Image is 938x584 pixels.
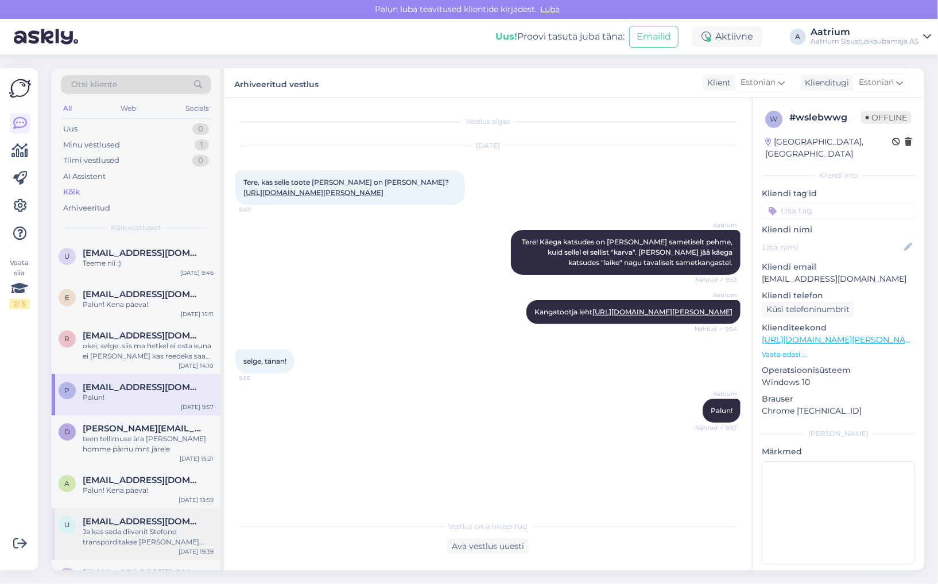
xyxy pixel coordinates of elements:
span: elinsdosnazarov23@gmail.com [83,289,202,299]
p: Operatsioonisüsteem [762,364,915,376]
div: Teeme nii :) [83,258,214,268]
div: Palun! Kena päeva! [83,299,214,310]
span: Tere! Käega katsudes on [PERSON_NAME] sametiselt pehme, kuid sellel ei sellist "karva". [PERSON_N... [522,238,734,267]
span: Estonian [741,76,776,89]
p: Kliendi nimi [762,224,915,236]
input: Lisa nimi [762,241,902,254]
div: [DATE] 9:46 [180,268,214,277]
p: Märkmed [762,446,915,458]
div: Palun! [83,392,214,403]
div: [DATE] 19:39 [179,547,214,556]
span: Estonian [859,76,894,89]
div: Ja kas seda diivanit Stefono transporditakse [PERSON_NAME] võtmata tervelt? [83,527,214,547]
span: r [65,334,70,343]
div: [DATE] 13:59 [179,496,214,504]
a: [URL][DOMAIN_NAME][PERSON_NAME] [592,307,732,316]
span: diana.repponen@gmail.com [83,423,202,434]
span: Kangatootja leht [534,307,732,316]
span: Vestlus on arhiveeritud [449,521,528,532]
div: Socials [183,101,211,116]
div: 2 / 3 [9,299,30,309]
span: 9:55 [239,374,282,383]
span: mihkel@1uptech.eu [83,568,202,578]
div: # wslebwwg [789,111,861,124]
span: e [65,293,69,302]
span: piret.laurisson@gmail.com [83,382,202,392]
div: Palun! Kena päeva! [83,485,214,496]
a: AatriumAatrium Sisustuskaubamaja AS [811,28,931,46]
div: [DATE] [235,141,741,151]
b: Uus! [495,31,517,42]
span: u [64,520,70,529]
div: Proovi tasuta juba täna: [495,30,625,44]
div: Kliendi info [762,170,915,181]
span: annabetharu@gmail.com [83,475,202,485]
div: Aatrium [811,28,918,37]
input: Lisa tag [762,202,915,219]
p: Kliendi telefon [762,290,915,302]
span: w [770,115,778,123]
span: Palun! [711,406,732,415]
div: [DATE] 14:10 [179,361,214,370]
span: d [64,427,70,436]
div: Tiimi vestlused [63,155,119,166]
div: Vaata siia [9,258,30,309]
span: p [65,386,70,395]
p: [EMAIL_ADDRESS][DOMAIN_NAME] [762,273,915,285]
a: [URL][DOMAIN_NAME][PERSON_NAME] [243,188,383,197]
div: Arhiveeritud [63,203,110,214]
span: Otsi kliente [71,79,117,91]
span: a [65,479,70,488]
div: [DATE] 9:57 [181,403,214,411]
label: Arhiveeritud vestlus [234,75,319,91]
span: Nähtud ✓ 9:57 [694,423,737,432]
span: urve.aare@terviseamet.ee [83,248,202,258]
div: Küsi telefoninumbrit [762,302,854,317]
div: All [61,101,74,116]
div: okei, selge..siis ma hetkel ei osta kuna ei [PERSON_NAME] kas reedeks saaks tarnet [83,341,214,361]
div: [GEOGRAPHIC_DATA], [GEOGRAPHIC_DATA] [765,136,892,160]
div: Minu vestlused [63,139,120,151]
div: [PERSON_NAME] [762,429,915,439]
div: Aktiivne [692,26,762,47]
div: teen tellimuse ära [PERSON_NAME] homme pärnu mnt järele [83,434,214,454]
div: 0 [192,155,209,166]
span: Aatrium [694,221,737,229]
div: A [790,29,806,45]
div: 0 [192,123,209,135]
p: Kliendi email [762,261,915,273]
a: [URL][DOMAIN_NAME][PERSON_NAME] [762,334,920,345]
img: Askly Logo [9,77,31,99]
span: Offline [861,111,912,124]
span: Kõik vestlused [111,223,161,233]
span: Nähtud ✓ 9:54 [694,325,737,333]
span: Aatrium [694,291,737,299]
div: Kõik [63,186,80,198]
p: Vaata edasi ... [762,349,915,360]
span: Nähtud ✓ 9:53 [694,275,737,284]
p: Brauser [762,393,915,405]
div: Klient [703,77,731,89]
span: selge, tänan! [243,357,286,365]
button: Emailid [629,26,679,48]
div: Uus [63,123,77,135]
span: Aatrium [694,390,737,398]
div: Ava vestlus uuesti [447,539,529,554]
span: reijo824@gmail.com [83,330,202,341]
div: [DATE] 15:11 [181,310,214,318]
span: u [64,252,70,260]
div: 1 [195,139,209,151]
span: Luba [537,4,563,14]
div: AI Assistent [63,171,106,182]
p: Chrome [TECHNICAL_ID] [762,405,915,417]
span: Tere, kas selle toote [PERSON_NAME] on [PERSON_NAME]? [243,178,449,197]
p: Windows 10 [762,376,915,388]
div: Vestlus algas [235,116,741,127]
div: Web [119,101,139,116]
p: Kliendi tag'id [762,188,915,200]
p: Klienditeekond [762,322,915,334]
span: 9:47 [239,205,282,214]
div: Aatrium Sisustuskaubamaja AS [811,37,918,46]
div: [DATE] 15:21 [180,454,214,463]
span: urve.aare@gmail.com [83,516,202,527]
